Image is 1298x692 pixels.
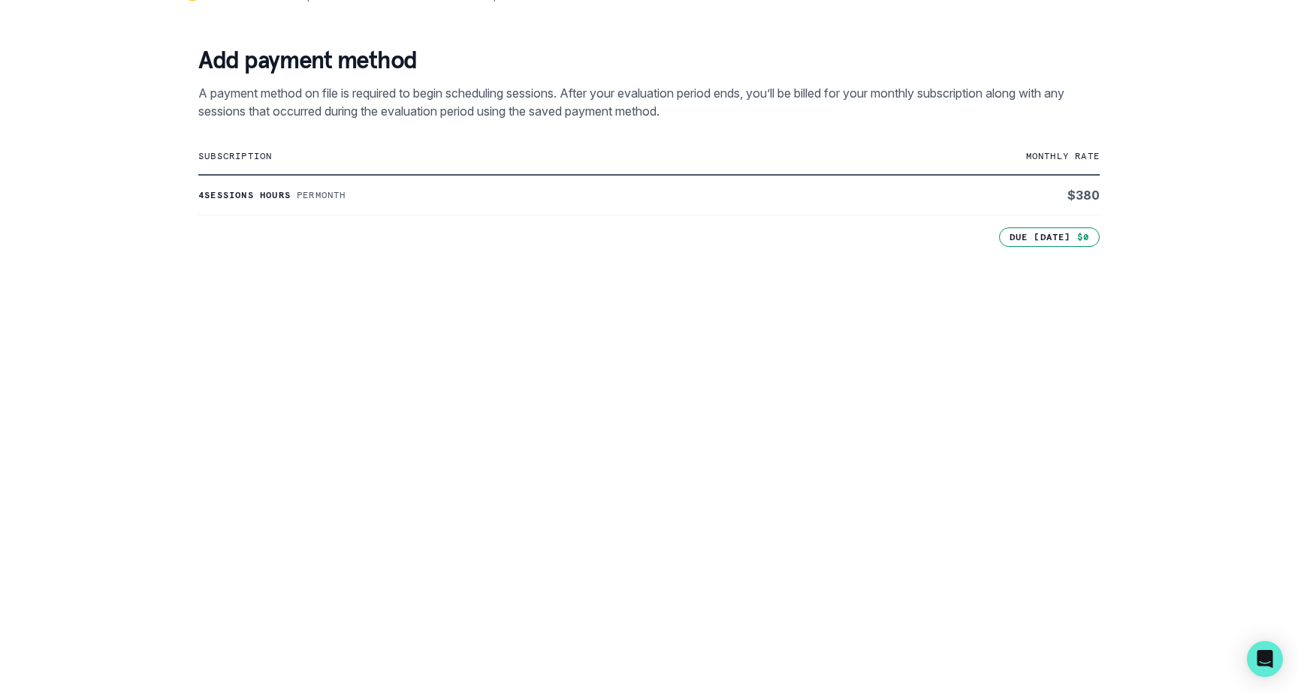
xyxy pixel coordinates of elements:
p: 4 sessions hours [198,189,291,201]
p: Add payment method [198,45,1100,75]
div: Open Intercom Messenger [1247,641,1283,677]
td: $ 380 [799,175,1100,215]
p: Per month [297,189,346,201]
p: monthly rate [799,150,1100,162]
p: A payment method on file is required to begin scheduling sessions. After your evaluation period e... [198,84,1100,120]
iframe: Secure payment input frame [195,244,1103,688]
p: $0 [1077,231,1089,243]
p: Due [DATE] [1010,231,1071,243]
p: subscription [198,150,799,162]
